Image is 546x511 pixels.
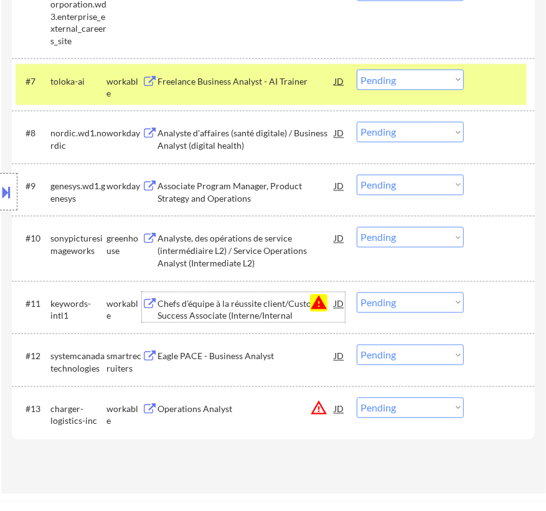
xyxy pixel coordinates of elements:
div: JD [333,175,345,197]
button: warning_amber [310,400,327,417]
div: Eagle PACE - Business Analyst [158,350,334,363]
div: Freelance Business Analyst - AI Trainer [158,75,334,88]
div: workable [106,403,142,428]
div: workable [106,75,142,100]
div: JD [333,345,345,367]
div: JD [333,227,345,250]
div: charger-logistics-inc [50,403,106,428]
div: JD [333,293,345,315]
div: JD [333,122,345,144]
div: systemcanadatechnologies [50,350,106,375]
div: #13 [26,403,40,416]
button: warning [310,294,327,312]
div: JD [333,398,345,420]
div: Operations Analyst [158,403,334,416]
div: toloka-ai [50,75,106,88]
div: #7 [26,75,40,88]
div: Analyste, des opérations de service (intermédiaire L2) / Service Operations Analyst (Intermediate... [158,233,334,270]
div: #12 [26,350,40,363]
div: smartrecruiters [106,350,142,375]
div: Analyste d'affaires (santé digitale) / Business Analyst (digital health) [158,128,334,152]
div: JD [333,70,345,92]
div: workable [106,298,142,322]
div: Associate Program Manager, Product Strategy and Operations [158,180,334,205]
div: Chefs d’équipe à la réussite client/Customer Success Associate (Interne/Internal [158,298,334,322]
div: keywords-intl1 [50,298,106,322]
